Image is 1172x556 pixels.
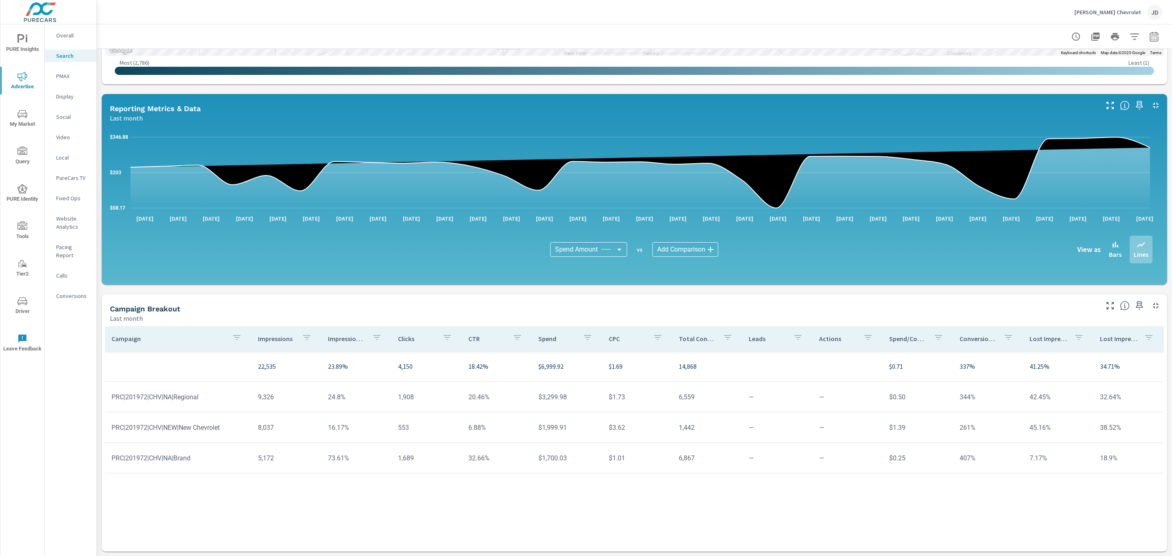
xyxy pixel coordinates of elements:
[1097,215,1126,223] p: [DATE]
[883,387,953,407] td: $0.50
[56,153,90,162] p: Local
[328,335,365,343] p: Impression Share
[131,215,159,223] p: [DATE]
[398,361,455,371] p: 4,150
[3,184,42,204] span: PURE Identity
[1126,28,1143,45] button: Apply Filters
[730,215,759,223] p: [DATE]
[56,174,90,182] p: PureCars TV
[107,45,134,56] img: Google
[897,215,925,223] p: [DATE]
[864,215,892,223] p: [DATE]
[1109,250,1122,259] p: Bars
[120,59,149,66] p: Most ( 2,786 )
[1148,5,1162,20] div: JD
[813,387,883,407] td: —
[1130,215,1159,223] p: [DATE]
[602,387,672,407] td: $1.73
[56,31,90,39] p: Overall
[330,215,359,223] p: [DATE]
[1030,215,1059,223] p: [DATE]
[0,24,44,361] div: nav menu
[197,215,225,223] p: [DATE]
[1077,245,1101,254] h6: View as
[45,90,96,103] div: Display
[609,335,646,343] p: CPC
[321,448,391,468] td: 73.61%
[110,113,143,123] p: Last month
[391,448,461,468] td: 1,689
[797,215,826,223] p: [DATE]
[364,215,392,223] p: [DATE]
[230,215,259,223] p: [DATE]
[672,417,742,438] td: 1,442
[45,111,96,123] div: Social
[1023,448,1093,468] td: 7.17%
[1061,50,1096,56] button: Keyboard shortcuts
[3,147,42,166] span: Query
[530,215,559,223] p: [DATE]
[3,259,42,279] span: Tier2
[953,417,1023,438] td: 261%
[697,215,726,223] p: [DATE]
[328,361,385,371] p: 23.89%
[105,448,251,468] td: PRC|201972|CHV|NA|Brand
[532,387,602,407] td: $3,299.98
[56,133,90,141] p: Video
[45,290,96,302] div: Conversions
[468,335,506,343] p: CTR
[679,361,736,371] p: 14,868
[1150,50,1161,55] a: Terms (opens in new tab)
[105,417,251,438] td: PRC|201972|CHV|NEW|New Chevrolet
[497,215,526,223] p: [DATE]
[889,335,927,343] p: Spend/Conversion
[56,215,90,231] p: Website Analytics
[602,417,672,438] td: $3.62
[1133,299,1146,312] span: Save this to your personalized report
[630,215,659,223] p: [DATE]
[602,448,672,468] td: $1.01
[297,215,326,223] p: [DATE]
[538,335,576,343] p: Spend
[1093,417,1163,438] td: 38.52%
[764,215,792,223] p: [DATE]
[56,92,90,101] p: Display
[110,134,128,140] text: $346.88
[462,417,532,438] td: 6.88%
[462,448,532,468] td: 32.66%
[45,151,96,164] div: Local
[164,215,192,223] p: [DATE]
[883,417,953,438] td: $1.39
[264,215,292,223] p: [DATE]
[1104,99,1117,112] button: Make Fullscreen
[391,387,461,407] td: 1,908
[3,334,42,354] span: Leave Feedback
[56,113,90,121] p: Social
[110,170,121,175] text: $203
[664,215,692,223] p: [DATE]
[652,242,718,257] div: Add Comparison
[1023,417,1093,438] td: 45.16%
[397,215,426,223] p: [DATE]
[1120,101,1130,110] span: Understand Search data over time and see how metrics compare to each other.
[3,109,42,129] span: My Market
[930,215,959,223] p: [DATE]
[672,448,742,468] td: 6,867
[1107,28,1123,45] button: Print Report
[597,215,625,223] p: [DATE]
[1023,387,1093,407] td: 42.45%
[1074,9,1141,16] p: [PERSON_NAME] Chevrolet
[1146,28,1162,45] button: Select Date Range
[657,245,705,254] span: Add Comparison
[321,387,391,407] td: 24.8%
[953,448,1023,468] td: 407%
[819,335,857,343] p: Actions
[3,72,42,92] span: Advertise
[1030,361,1087,371] p: 41.25%
[464,215,492,223] p: [DATE]
[45,50,96,62] div: Search
[45,212,96,233] div: Website Analytics
[953,387,1023,407] td: 344%
[1100,361,1157,371] p: 34.71%
[1104,299,1117,312] button: Make Fullscreen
